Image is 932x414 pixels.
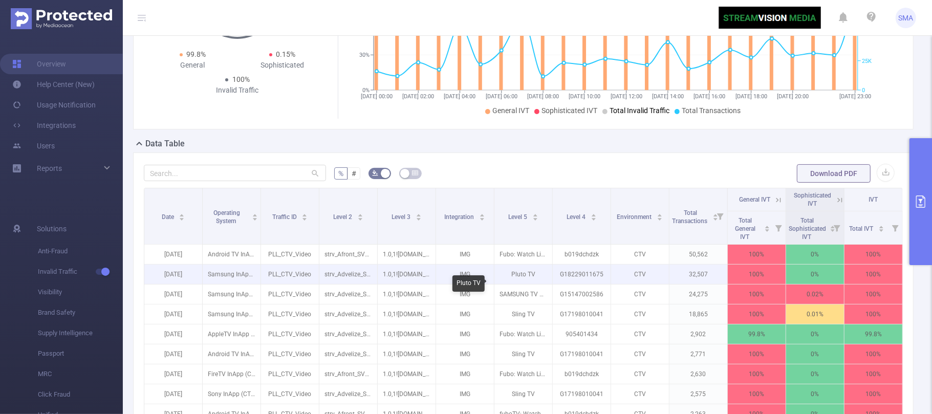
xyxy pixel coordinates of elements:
p: Sling TV [494,304,552,324]
div: Sort [179,212,185,219]
p: 1.0,1![DOMAIN_NAME],202226596,1 [378,384,436,404]
tspan: 0% [362,87,370,94]
p: IMG [436,245,494,264]
span: Click Fraud [38,384,123,405]
span: Total Invalid Traffic [610,106,669,115]
div: Sort [416,212,422,219]
i: icon: caret-up [657,212,663,215]
span: Visibility [38,282,123,302]
p: IMG [436,384,494,404]
div: Sort [878,224,884,230]
p: Android TV InApp (CTV) [203,245,261,264]
p: [DATE] [144,344,202,364]
p: 1.0,1![DOMAIN_NAME],202226596,1 [378,344,436,364]
i: icon: caret-down [879,228,884,231]
div: Sort [712,212,719,219]
span: Total General IVT [735,217,756,241]
span: Level 2 [333,213,354,221]
p: [DATE] [144,384,202,404]
p: 1.0,1![DOMAIN_NAME],202226576,1 [378,245,436,264]
i: Filter menu [888,211,902,244]
tspan: [DATE] 06:00 [486,93,517,100]
i: icon: table [412,170,418,176]
p: CTV [611,285,669,304]
p: 0% [786,344,844,364]
a: Help Center (New) [12,74,95,95]
p: Samsung InApp (CTV) [203,285,261,304]
i: icon: caret-up [480,212,485,215]
span: Environment [617,213,654,221]
p: 0% [786,324,844,344]
i: icon: caret-down [657,216,663,220]
i: icon: caret-down [252,216,258,220]
p: Sling TV [494,344,552,364]
p: 100% [844,344,902,364]
a: Overview [12,54,66,74]
span: Total Transactions [672,209,709,225]
p: [DATE] [144,324,202,344]
i: icon: caret-up [591,212,596,215]
p: 100% [728,344,786,364]
p: 32,507 [669,265,727,284]
p: G15147002586 [553,285,611,304]
span: Anti-Fraud [38,241,123,262]
p: Fubo: Watch Live TV [494,245,552,264]
p: PLL_CTV_Video [261,344,319,364]
p: strv_Advelize_SVM_LL_CTV_EP_Pix [319,265,377,284]
p: PLL_CTV_Video [261,265,319,284]
i: icon: caret-up [765,224,770,227]
p: 2,902 [669,324,727,344]
a: Reports [37,158,62,179]
p: IMG [436,265,494,284]
p: 100% [844,364,902,384]
tspan: [DATE] 12:00 [611,93,642,100]
i: icon: caret-down [357,216,363,220]
span: Invalid Traffic [38,262,123,282]
span: Level 5 [508,213,529,221]
p: 100% [844,384,902,404]
i: icon: caret-up [879,224,884,227]
tspan: 30% [359,52,370,58]
p: [DATE] [144,364,202,384]
tspan: [DATE] 18:00 [735,93,767,100]
span: Total IVT [850,225,875,232]
span: Level 4 [567,213,587,221]
tspan: [DATE] 10:00 [569,93,600,100]
a: Usage Notification [12,95,96,115]
span: Total Sophisticated IVT [789,217,826,241]
i: icon: caret-up [302,212,308,215]
p: strv_Advelize_SVM_LL_CTV_EP_Pix [319,344,377,364]
button: Download PDF [797,164,871,183]
div: Invalid Traffic [193,85,283,96]
p: 2,771 [669,344,727,364]
div: Sort [357,212,363,219]
i: icon: caret-down [532,216,538,220]
p: [DATE] [144,304,202,324]
tspan: [DATE] 08:00 [527,93,559,100]
a: Users [12,136,55,156]
p: IMG [436,285,494,304]
i: icon: caret-up [252,212,258,215]
p: PLL_CTV_Video [261,384,319,404]
p: Samsung InApp (CTV) [203,265,261,284]
p: strv_Advelize_SVM_LL_CTV_EP_Pix [319,304,377,324]
span: Solutions [37,219,67,239]
div: Sort [301,212,308,219]
span: Integration [445,213,476,221]
span: 100% [232,75,250,83]
span: Total Transactions [682,106,741,115]
tspan: [DATE] 20:00 [777,93,809,100]
p: IMG [436,304,494,324]
div: Sort [479,212,485,219]
i: icon: caret-down [416,216,421,220]
span: Passport [38,343,123,364]
i: icon: caret-down [179,216,185,220]
p: Pluto TV [494,265,552,284]
p: Android TV InApp (CTV) [203,344,261,364]
i: Filter menu [830,211,844,244]
span: Reports [37,164,62,172]
p: 100% [844,304,902,324]
p: [DATE] [144,265,202,284]
p: IMG [436,364,494,384]
span: IVT [869,196,878,203]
